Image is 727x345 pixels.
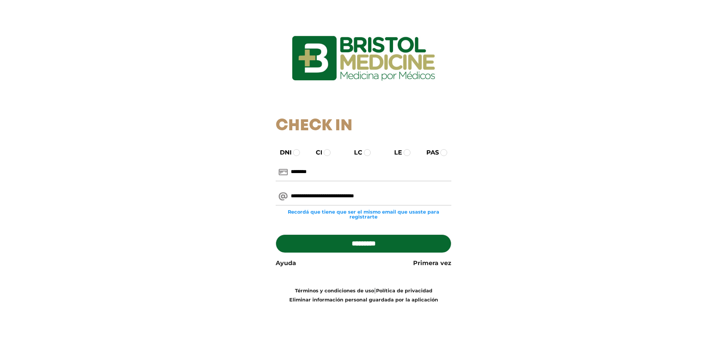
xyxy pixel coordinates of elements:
[289,297,438,303] a: Eliminar información personal guardada por la aplicación
[413,259,451,268] a: Primera vez
[270,286,457,304] div: |
[276,117,452,136] h1: Check In
[276,209,452,219] small: Recordá que tiene que ser el mismo email que usaste para registrarte
[273,148,292,157] label: DNI
[261,9,466,108] img: logo_ingresarbristol.jpg
[295,288,374,293] a: Términos y condiciones de uso
[387,148,402,157] label: LE
[276,259,296,268] a: Ayuda
[347,148,362,157] label: LC
[420,148,439,157] label: PAS
[309,148,322,157] label: CI
[376,288,432,293] a: Política de privacidad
